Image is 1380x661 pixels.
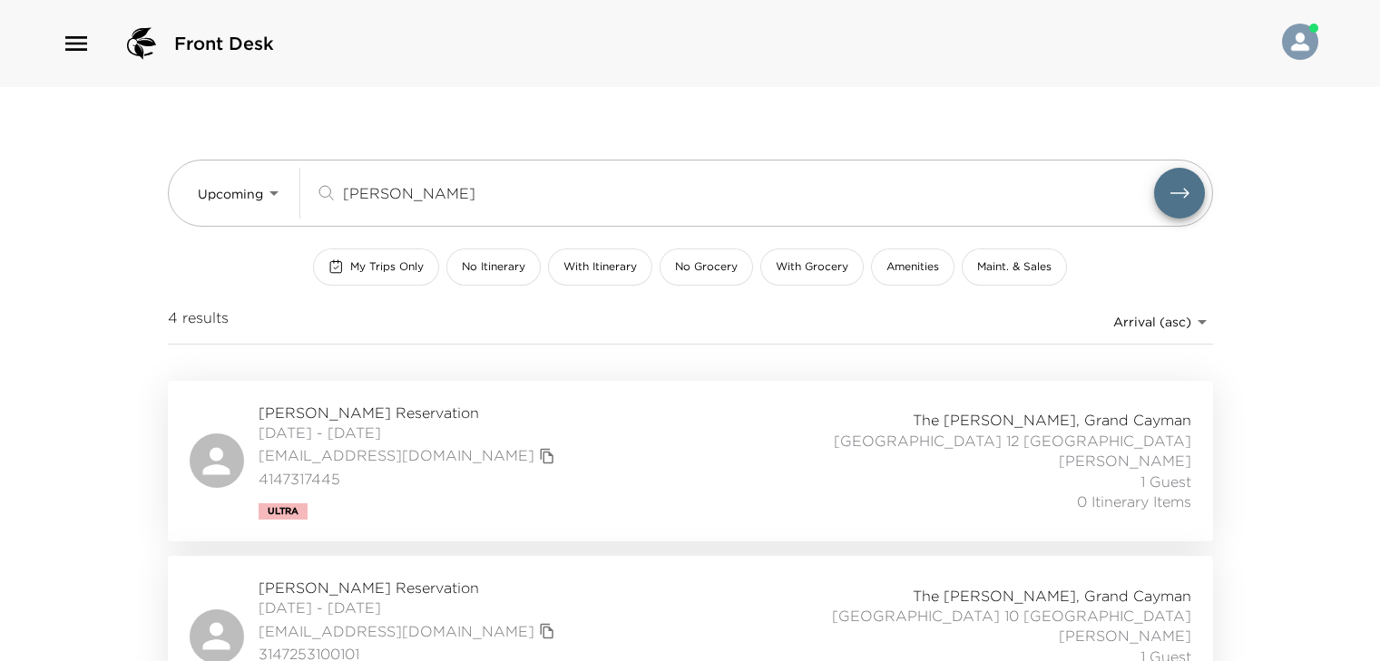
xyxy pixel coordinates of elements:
[462,259,525,275] span: No Itinerary
[832,606,1191,626] span: [GEOGRAPHIC_DATA] 10 [GEOGRAPHIC_DATA]
[1140,471,1191,491] span: 1 Guest
[343,182,1154,203] input: Search by traveler, residence, or concierge
[534,618,560,644] button: copy primary member email
[198,186,263,202] span: Upcoming
[1059,626,1191,646] span: [PERSON_NAME]
[259,445,534,465] a: [EMAIL_ADDRESS][DOMAIN_NAME]
[660,248,753,286] button: No Grocery
[259,578,560,598] span: [PERSON_NAME] Reservation
[548,248,652,286] button: With Itinerary
[259,403,560,423] span: [PERSON_NAME] Reservation
[871,248,954,286] button: Amenities
[168,381,1213,541] a: [PERSON_NAME] Reservation[DATE] - [DATE][EMAIL_ADDRESS][DOMAIN_NAME]copy primary member email4147...
[886,259,939,275] span: Amenities
[675,259,738,275] span: No Grocery
[313,248,439,286] button: My Trips Only
[120,22,163,65] img: logo
[913,410,1191,430] span: The [PERSON_NAME], Grand Cayman
[259,621,534,641] a: [EMAIL_ADDRESS][DOMAIN_NAME]
[259,423,560,442] span: [DATE] - [DATE]
[977,259,1052,275] span: Maint. & Sales
[1282,24,1318,60] img: User
[268,506,299,517] span: Ultra
[913,586,1191,606] span: The [PERSON_NAME], Grand Cayman
[563,259,637,275] span: With Itinerary
[259,598,560,617] span: [DATE] - [DATE]
[259,469,560,489] span: 4147317445
[834,431,1191,451] span: [GEOGRAPHIC_DATA] 12 [GEOGRAPHIC_DATA]
[776,259,848,275] span: With Grocery
[350,259,424,275] span: My Trips Only
[1059,451,1191,471] span: [PERSON_NAME]
[446,248,541,286] button: No Itinerary
[1113,314,1191,330] span: Arrival (asc)
[168,307,229,336] span: 4 results
[760,248,864,286] button: With Grocery
[1077,491,1191,511] span: 0 Itinerary Items
[174,31,274,56] span: Front Desk
[534,443,560,469] button: copy primary member email
[962,248,1067,286] button: Maint. & Sales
